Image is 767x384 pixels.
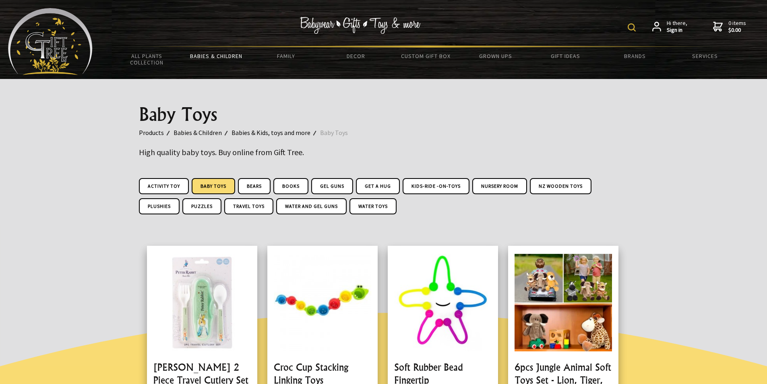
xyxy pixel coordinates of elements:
h1: Baby Toys [139,105,628,124]
a: Travel Toys [224,198,273,214]
a: Gift Ideas [530,48,600,64]
strong: $0.00 [728,27,746,34]
a: Custom Gift Box [391,48,461,64]
a: Brands [600,48,670,64]
a: Puzzles [182,198,221,214]
a: Babies & Kids, toys and more [232,127,320,138]
a: NZ Wooden Toys [530,178,591,194]
a: Books [273,178,308,194]
big: High quality baby toys. Buy online from Gift Tree. [139,147,304,157]
a: Family [251,48,321,64]
a: Nursery Room [472,178,527,194]
a: Get A Hug [356,178,400,194]
a: All Plants Collection [112,48,182,71]
a: Babies & Children [174,127,232,138]
a: Bears [238,178,271,194]
a: Baby Toys [192,178,235,194]
strong: Sign in [667,27,687,34]
a: Babies & Children [182,48,251,64]
a: Grown Ups [461,48,530,64]
a: Kids-Ride -on-Toys [403,178,469,194]
a: Plushies [139,198,180,214]
a: Activity Toy [139,178,189,194]
img: product search [628,23,636,31]
a: Gel Guns [311,178,353,194]
a: Water Toys [349,198,397,214]
a: Products [139,127,174,138]
a: Baby Toys [320,127,358,138]
span: 0 items [728,19,746,34]
a: Services [670,48,740,64]
img: Babywear - Gifts - Toys & more [300,17,421,34]
a: Decor [321,48,391,64]
a: Water and Gel Guns [276,198,347,214]
img: Babyware - Gifts - Toys and more... [8,8,93,75]
a: Hi there,Sign in [652,20,687,34]
a: 0 items$0.00 [713,20,746,34]
span: Hi there, [667,20,687,34]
